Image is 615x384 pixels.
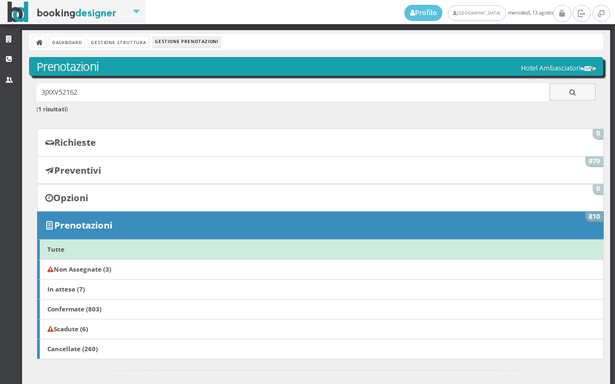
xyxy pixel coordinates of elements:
b: Non Assegnate (3) [47,265,111,273]
h5: Hotel Ambasciatori [521,64,596,72]
b: Prenotazioni [54,219,112,231]
b: Cancellate (260) [47,344,98,353]
img: 29cdc84380f711ecb0a10a069e529790.png [581,66,596,71]
h6: ( ) [37,106,596,113]
li: Gestione Prenotazioni [153,36,221,48]
a: Preventivi 979 [37,156,604,184]
b: In attesa (7) [47,285,85,293]
a: Profilo [404,5,443,21]
a: Confermate (803) [37,299,604,319]
b: Confermate (803) [47,304,102,313]
a: Cancellate (260) [37,339,604,359]
a: Gestione Struttura [88,36,148,47]
a: Opzioni 0 [37,184,604,212]
span: 0 [593,129,604,139]
b: 1 risultati [38,105,66,113]
input: Ricerca cliente - (inserisci il codice, il nome, il cognome, il numero di telefono o la mail) [37,83,550,101]
b: Preventivi [54,164,101,176]
a: Richieste 0 [37,129,604,157]
img: BookingDesigner.com [8,2,117,23]
a: Dashboard [49,36,84,47]
b: Richieste [54,136,96,148]
span: 0 [593,184,604,194]
a: Prenotazioni 810 [37,211,604,239]
h3: Prenotazioni [37,60,596,74]
b: Opzioni [53,191,88,204]
span: 979 [585,157,604,166]
a: Tutte [37,239,604,260]
a: Scadute (6) [37,319,604,339]
span: 810 [585,212,604,222]
b: Scadute (6) [47,324,88,333]
b: Tutte [47,245,65,253]
span: mercoledì, 13 agosto [404,5,553,21]
a: [GEOGRAPHIC_DATA] [448,5,505,21]
a: Non Assegnate (3) [37,259,604,280]
a: In attesa (7) [37,279,604,300]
